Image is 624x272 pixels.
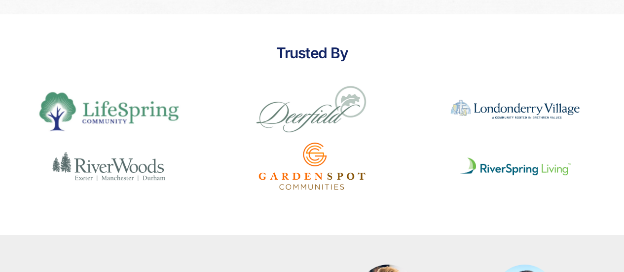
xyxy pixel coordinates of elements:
[15,44,609,63] h2: Trusted By
[256,142,368,191] img: Logo of Garden Spot Communities
[34,78,184,142] img: Logo of LifeSpring Community in Georgia
[281,1,311,8] span: Last name
[281,82,361,89] span: How did you hear about us?
[281,41,303,49] span: Job title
